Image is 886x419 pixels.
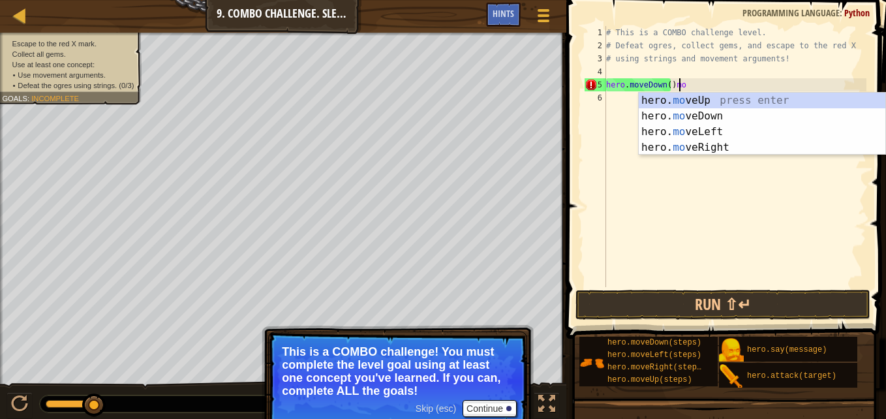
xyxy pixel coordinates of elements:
span: hero.moveUp(steps) [607,375,692,384]
span: Escape to the red X mark. [12,39,97,48]
button: Continue [463,400,517,417]
li: Collect all gems. [2,49,134,59]
span: Hints [493,7,514,20]
div: 3 [585,52,606,65]
span: Skip (esc) [416,403,456,414]
i: • [12,70,15,79]
span: : [840,7,844,19]
span: Python [844,7,870,19]
div: 4 [585,65,606,78]
li: Use movement arguments. [12,70,134,80]
span: hero.moveLeft(steps) [607,350,701,360]
span: hero.moveDown(steps) [607,338,701,347]
img: portrait.png [719,338,744,363]
img: portrait.png [719,364,744,389]
span: Incomplete [31,94,79,102]
span: hero.say(message) [747,345,827,354]
i: • [12,81,15,89]
div: 5 [585,78,606,91]
button: Show game menu [527,3,560,33]
li: Use at least one concept: [2,59,134,70]
span: Collect all gems. [12,50,66,58]
li: Escape to the red X mark. [2,39,134,49]
span: : [27,94,31,102]
span: Programming language [742,7,840,19]
span: Defeat the ogres using strings. (0/3) [18,81,134,89]
span: Use movement arguments. [18,70,105,79]
span: Goals [2,94,27,102]
img: portrait.png [579,350,604,375]
div: 1 [585,26,606,39]
span: hero.attack(target) [747,371,836,380]
button: Run ⇧↵ [575,290,870,320]
button: Ctrl + P: Play [7,392,33,419]
span: hero.moveRight(steps) [607,363,706,372]
div: 6 [585,91,606,104]
button: Toggle fullscreen [534,392,560,419]
span: Use at least one concept: [12,60,95,69]
p: This is a COMBO challenge! You must complete the level goal using at least one concept you've lea... [282,345,513,397]
li: Defeat the ogres using strings. [12,80,134,91]
div: 2 [585,39,606,52]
